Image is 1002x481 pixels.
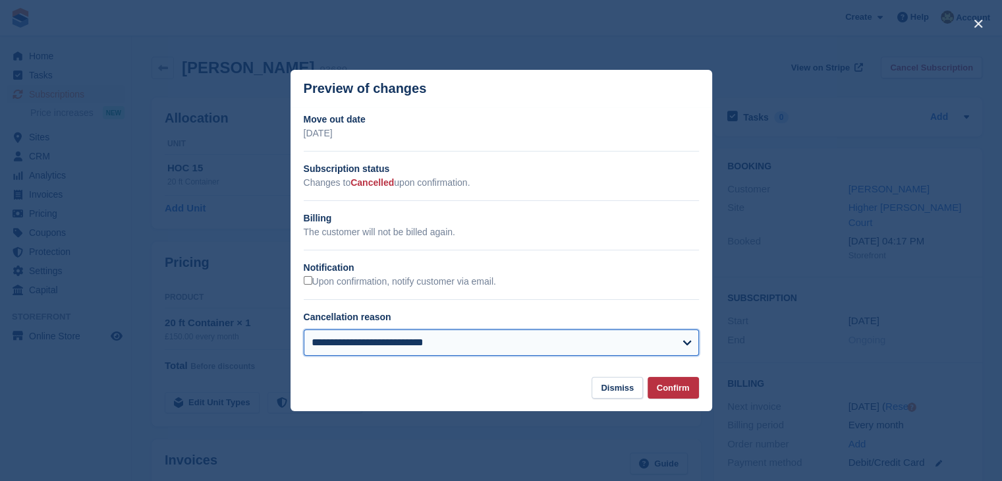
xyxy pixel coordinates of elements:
[304,176,699,190] p: Changes to upon confirmation.
[304,127,699,140] p: [DATE]
[304,225,699,239] p: The customer will not be billed again.
[304,276,496,288] label: Upon confirmation, notify customer via email.
[304,81,427,96] p: Preview of changes
[304,113,699,127] h2: Move out date
[304,312,391,322] label: Cancellation reason
[304,212,699,225] h2: Billing
[648,377,699,399] button: Confirm
[968,13,989,34] button: close
[592,377,643,399] button: Dismiss
[304,162,699,176] h2: Subscription status
[304,276,312,285] input: Upon confirmation, notify customer via email.
[350,177,394,188] span: Cancelled
[304,261,699,275] h2: Notification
